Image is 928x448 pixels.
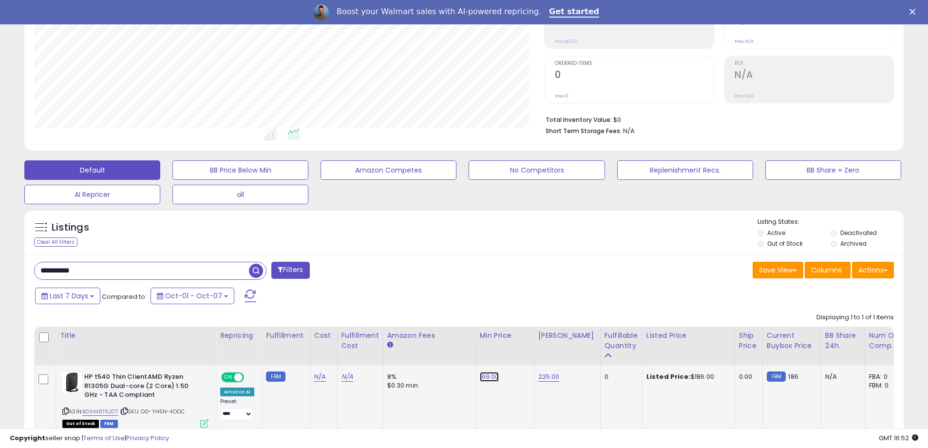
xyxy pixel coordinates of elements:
p: Listing States: [758,217,904,227]
div: ASIN: [62,372,208,427]
small: FBM [767,371,786,382]
button: Default [24,160,160,180]
span: All listings that are currently out of stock and unavailable for purchase on Amazon [62,420,99,428]
div: Ship Price [739,331,758,351]
button: Last 7 Days [35,288,100,304]
strong: Copyright [10,433,45,443]
small: Amazon Fees. [387,341,393,350]
img: Profile image for Adrian [313,4,329,20]
button: Amazon Competes [321,160,456,180]
div: seller snap | | [10,434,169,443]
div: Fulfillment [266,331,305,341]
label: Deactivated [840,229,877,237]
span: ON [222,373,234,382]
small: Prev: 0 [555,93,568,99]
a: N/A [341,372,353,382]
div: Clear All Filters [34,237,77,247]
div: Amazon Fees [387,331,472,341]
div: $0.30 min [387,381,468,390]
div: Num of Comp. [869,331,905,351]
div: Displaying 1 to 1 of 1 items [816,313,894,322]
label: Active [767,229,785,237]
small: Prev: $0.00 [555,39,578,44]
b: Total Inventory Value: [546,116,612,124]
a: N/A [314,372,326,382]
div: Cost [314,331,333,341]
div: Fulfillable Quantity [605,331,638,351]
span: FBM [100,420,118,428]
div: [PERSON_NAME] [538,331,596,341]
div: FBA: 0 [869,372,901,381]
label: Archived [840,239,867,248]
span: 2025-10-15 16:52 GMT [879,433,918,443]
div: N/A [825,372,857,381]
button: BB Share = Zero [765,160,901,180]
div: 0.00 [739,372,755,381]
small: Prev: N/A [735,93,754,99]
span: OFF [243,373,258,382]
button: BB Price Below Min [172,160,308,180]
div: Fulfillment Cost [341,331,379,351]
small: FBM [266,371,285,382]
div: Boost your Walmart sales with AI-powered repricing. [337,7,541,17]
label: Out of Stock [767,239,803,248]
a: 225.00 [538,372,560,382]
b: Listed Price: [646,372,691,381]
button: Replenishment Recs. [617,160,753,180]
button: Save View [753,262,803,278]
b: Short Term Storage Fees: [546,127,622,135]
a: B09M8T6JD7 [82,408,118,416]
img: 41geeKgz2lL._SL40_.jpg [62,372,82,392]
span: N/A [623,126,635,136]
span: Compared to: [102,292,147,301]
h2: 0 [555,69,714,82]
h5: Listings [52,221,89,234]
div: 0 [605,372,635,381]
div: Close [909,9,919,15]
span: Last 7 Days [50,291,88,301]
span: | SKU: O0-YH5N-4ODC [120,408,185,415]
span: 186 [788,372,798,381]
button: Oct-01 - Oct-07 [151,288,234,304]
div: FBM: 0 [869,381,901,390]
b: HP t540 Thin ClientAMD Ryzen R1305G Dual-core (2 Core) 1.50 GHz - TAA Compliant [84,372,203,402]
a: Terms of Use [83,433,125,443]
h2: N/A [735,69,893,82]
span: Columns [811,265,842,275]
div: Amazon AI [220,388,254,396]
button: No Competitors [469,160,605,180]
div: Current Buybox Price [767,331,817,351]
li: $0 [546,113,887,125]
button: Columns [805,262,851,278]
span: Oct-01 - Oct-07 [165,291,222,301]
div: Listed Price [646,331,731,341]
div: Preset: [220,398,254,420]
button: Filters [271,262,309,279]
div: Min Price [480,331,530,341]
button: all [172,185,308,204]
button: AI Repricer [24,185,160,204]
span: ROI [735,61,893,66]
div: 8% [387,372,468,381]
a: 169.00 [480,372,499,382]
small: Prev: N/A [735,39,754,44]
div: Repricing [220,331,258,341]
a: Privacy Policy [126,433,169,443]
div: BB Share 24h. [825,331,861,351]
div: Title [60,331,212,341]
button: Actions [852,262,894,278]
a: Get started [549,7,599,18]
div: $186.00 [646,372,727,381]
span: Ordered Items [555,61,714,66]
